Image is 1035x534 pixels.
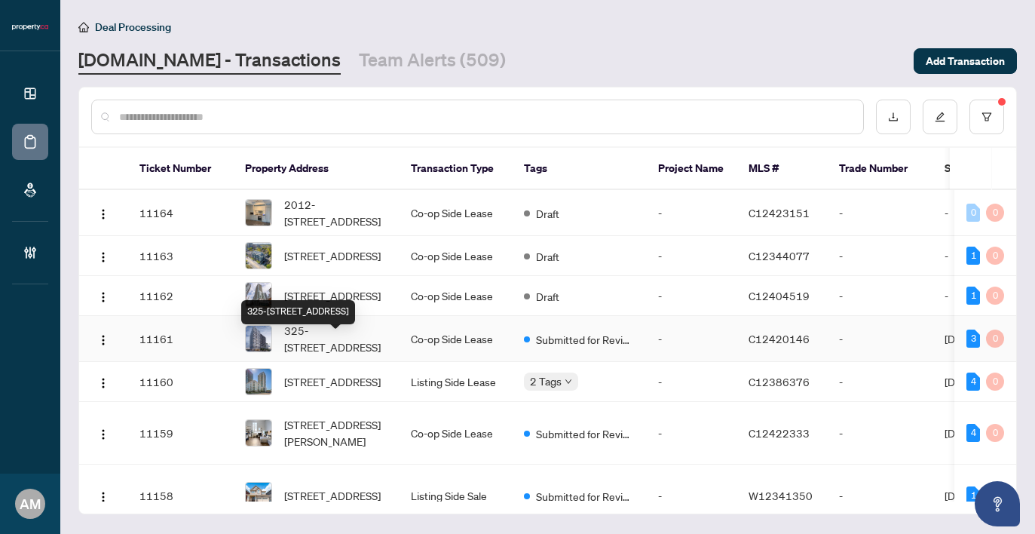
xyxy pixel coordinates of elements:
img: thumbnail-img [246,420,271,446]
span: down [565,378,572,385]
img: thumbnail-img [246,326,271,351]
div: 325-[STREET_ADDRESS] [241,300,355,324]
span: Draft [536,248,559,265]
td: 11158 [127,465,233,527]
span: C12423151 [749,206,810,219]
td: - [827,316,932,362]
img: Logo [97,251,109,263]
a: Team Alerts (509) [359,48,506,75]
span: 2012-[STREET_ADDRESS] [284,196,387,229]
span: [STREET_ADDRESS] [284,487,381,504]
span: download [888,112,899,122]
img: thumbnail-img [246,200,271,226]
td: - [827,190,932,236]
td: Listing Side Lease [399,362,512,402]
button: download [876,100,911,134]
div: 0 [986,287,1004,305]
button: Logo [91,201,115,225]
span: C12422333 [749,426,810,440]
td: - [646,236,736,276]
div: 1 [966,247,980,265]
td: Co-op Side Lease [399,316,512,362]
span: W12341350 [749,489,813,502]
span: 2 Tags [530,373,562,390]
div: 0 [986,424,1004,442]
img: Logo [97,291,109,303]
td: - [646,276,736,316]
td: - [646,402,736,465]
img: Logo [97,491,109,503]
button: Logo [91,327,115,351]
div: 0 [966,204,980,222]
div: 1 [966,287,980,305]
span: AM [20,493,41,514]
td: - [827,402,932,465]
td: Co-op Side Lease [399,276,512,316]
td: Co-op Side Lease [399,236,512,276]
img: logo [12,23,48,32]
td: 11159 [127,402,233,465]
th: Transaction Type [399,148,512,190]
div: 4 [966,373,980,391]
td: Co-op Side Lease [399,402,512,465]
td: - [827,276,932,316]
span: C12344077 [749,249,810,262]
td: 11161 [127,316,233,362]
td: - [827,362,932,402]
img: Logo [97,334,109,346]
div: 3 [966,330,980,348]
th: Property Address [233,148,399,190]
span: Submission Date [945,160,1026,176]
span: [STREET_ADDRESS] [284,247,381,264]
td: Listing Side Sale [399,465,512,527]
td: - [827,236,932,276]
div: 0 [986,330,1004,348]
div: 0 [986,373,1004,391]
img: thumbnail-img [246,243,271,269]
th: Tags [512,148,646,190]
span: C12420146 [749,332,810,345]
span: edit [935,112,945,122]
div: 0 [986,247,1004,265]
td: 11163 [127,236,233,276]
div: 0 [986,204,1004,222]
td: Co-op Side Lease [399,190,512,236]
button: edit [923,100,957,134]
span: Submitted for Review [536,425,634,442]
button: Logo [91,421,115,445]
td: 11160 [127,362,233,402]
td: - [646,190,736,236]
td: - [646,316,736,362]
img: thumbnail-img [246,483,271,508]
button: Logo [91,370,115,394]
button: Logo [91,244,115,268]
td: - [646,465,736,527]
span: C12404519 [749,289,810,302]
span: Deal Processing [95,20,171,34]
td: - [646,362,736,402]
th: Ticket Number [127,148,233,190]
div: 4 [966,424,980,442]
span: filter [981,112,992,122]
span: Draft [536,288,559,305]
th: MLS # [736,148,827,190]
button: Add Transaction [914,48,1017,74]
th: Project Name [646,148,736,190]
span: 325-[STREET_ADDRESS] [284,322,387,355]
span: home [78,22,89,32]
th: Trade Number [827,148,932,190]
button: Logo [91,284,115,308]
img: thumbnail-img [246,283,271,308]
img: thumbnail-img [246,369,271,394]
span: Submitted for Review [536,488,634,505]
td: - [827,465,932,527]
span: Draft [536,205,559,222]
td: 11164 [127,190,233,236]
img: Logo [97,377,109,389]
span: [STREET_ADDRESS] [284,373,381,390]
span: [STREET_ADDRESS] [284,287,381,304]
span: Add Transaction [926,49,1005,73]
span: [STREET_ADDRESS][PERSON_NAME] [284,416,387,450]
a: [DOMAIN_NAME] - Transactions [78,48,341,75]
span: C12386376 [749,375,810,388]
